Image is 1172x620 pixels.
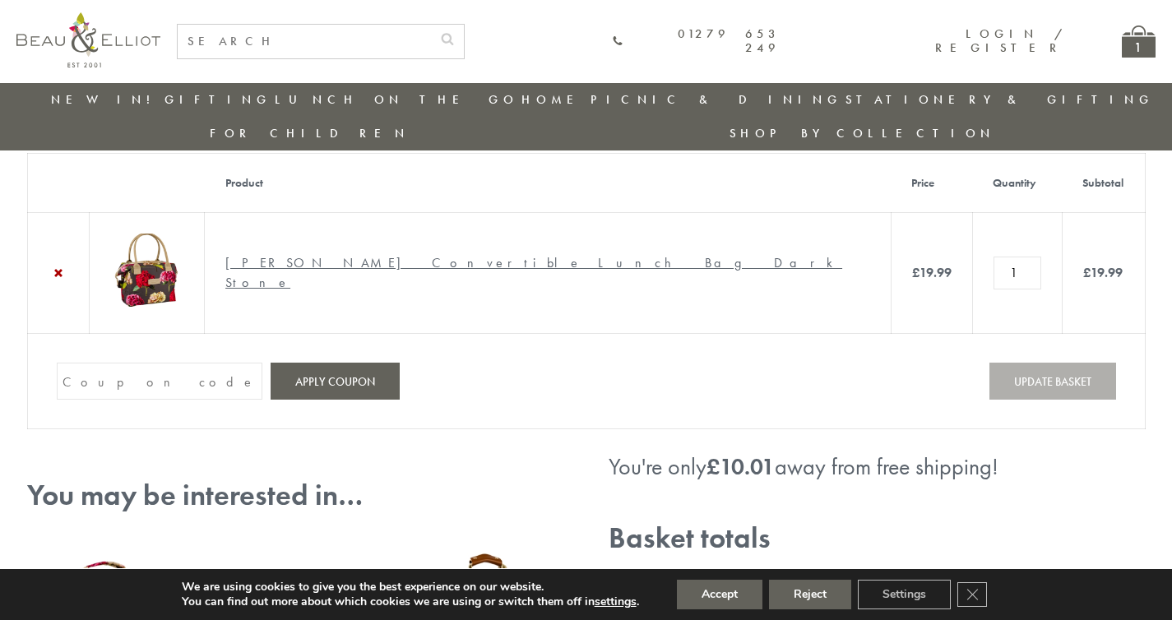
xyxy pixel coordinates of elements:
input: Product quantity [994,257,1041,289]
button: Reject [769,580,851,609]
img: Sarah Kelleher Lunch Bag Dark Stone [110,234,184,308]
button: settings [595,595,637,609]
a: 1 [1122,25,1156,58]
img: logo [16,12,160,67]
a: Stationery & Gifting [845,91,1154,108]
input: Coupon code [57,363,262,400]
div: You're only away from free shipping! [609,454,1146,480]
button: Accept [677,580,762,609]
th: Quantity [972,153,1062,212]
a: [PERSON_NAME] Convertible Lunch Bag Dark Stone [225,254,842,291]
a: 01279 653 249 [612,27,781,56]
a: For Children [210,125,410,141]
span: £ [706,452,720,481]
h2: Basket totals [609,521,1146,555]
p: You can find out more about which cookies we are using or switch them off in . [182,595,639,609]
th: Price [891,153,972,212]
a: Remove Sarah Kelleher Convertible Lunch Bag Dark Stone from basket [49,263,68,283]
a: Shop by collection [730,125,995,141]
th: Subtotal [1062,153,1145,212]
button: Close GDPR Cookie Banner [957,582,987,607]
button: Apply coupon [271,363,400,400]
h2: You may be interested in… [27,479,564,512]
a: New in! [51,91,161,108]
a: Picnic & Dining [591,91,842,108]
a: Login / Register [935,25,1064,56]
bdi: 19.99 [912,264,952,281]
th: Product [205,153,892,212]
button: Settings [858,580,951,609]
bdi: 10.01 [706,452,775,481]
button: Update basket [989,363,1116,400]
bdi: 19.99 [1083,264,1123,281]
span: £ [1083,264,1091,281]
a: Gifting [164,91,271,108]
p: We are using cookies to give you the best experience on our website. [182,580,639,595]
input: SEARCH [178,25,431,58]
a: Home [521,91,587,108]
a: Lunch On The Go [275,91,518,108]
span: £ [912,264,920,281]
